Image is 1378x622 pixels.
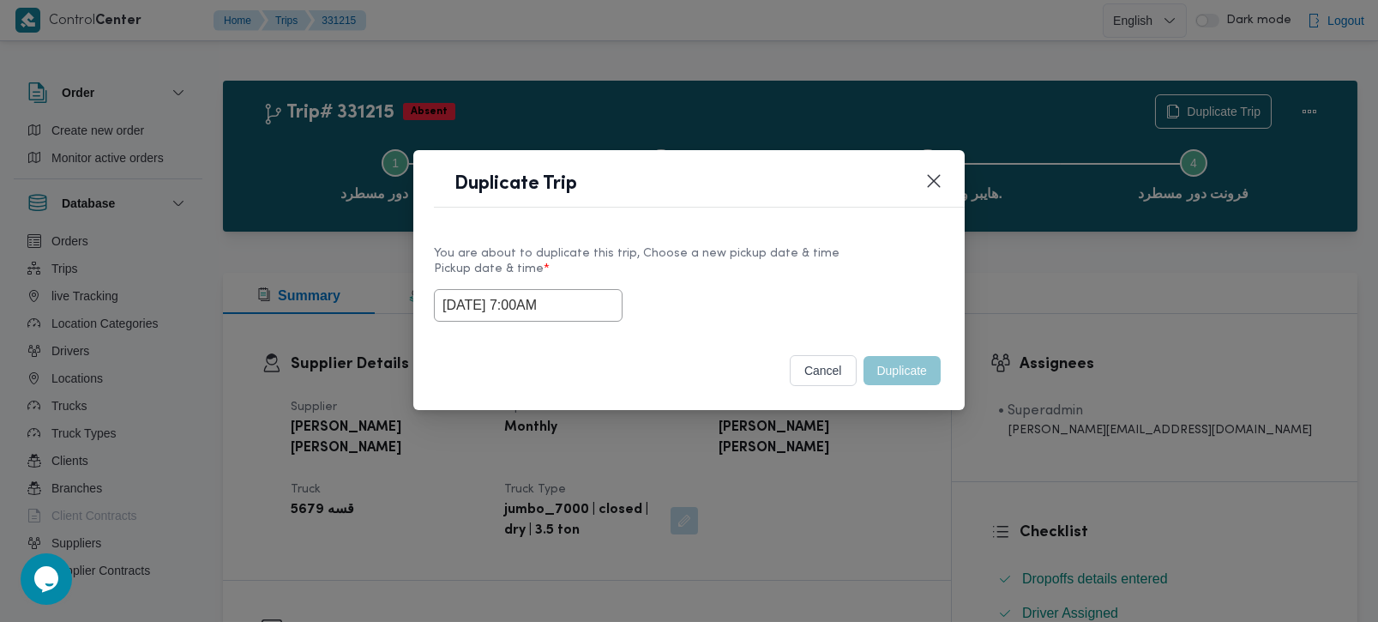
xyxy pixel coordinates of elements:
div: You are about to duplicate this trip, Choose a new pickup date & time [434,245,944,263]
button: Duplicate [864,356,941,385]
button: cancel [790,355,857,386]
h1: Duplicate Trip [454,171,577,198]
label: Pickup date & time [434,263,944,289]
button: Closes this modal window [924,171,944,191]
iframe: chat widget [17,553,72,605]
input: Choose date & time [434,289,623,322]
